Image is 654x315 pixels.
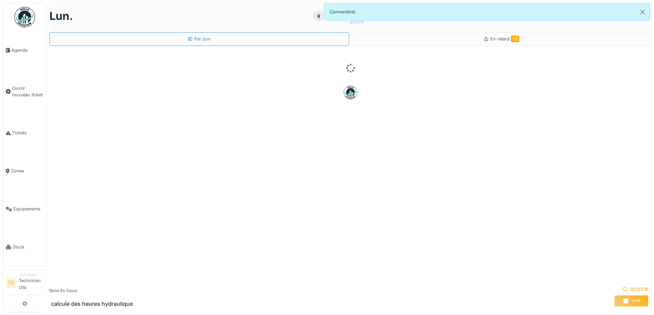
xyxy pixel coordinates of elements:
a: Zones [3,152,46,190]
li: TO [6,278,16,288]
img: Badge_color-CXgf-gQk.svg [14,7,35,27]
a: TO TechnicienTechnicien Otb [6,272,44,295]
span: Tickets [12,130,44,136]
div: Connecté(e). [324,3,651,21]
a: Stock [3,228,46,266]
span: Stock [13,244,44,250]
div: Tâche en cours [48,288,133,294]
span: Ouvrir nouveau ticket [12,85,44,98]
span: Agenda [11,47,44,53]
span: Stop [632,299,641,303]
div: 02:03:18 [614,286,649,292]
a: Ouvrir nouveau ticket [3,69,46,114]
span: Équipements [13,206,44,212]
span: Zones [11,168,44,174]
h1: lun. [49,10,73,23]
button: Close [635,3,650,21]
a: Agenda [3,31,46,69]
a: Équipements [3,190,46,228]
span: En retard [490,36,519,41]
h3: calcule des heures hydraulique [51,301,133,307]
div: 2025 [349,17,364,25]
li: Technicien Otb [19,272,44,293]
a: Tickets [3,114,46,152]
div: Technicien [19,272,44,277]
span: 115 [511,36,519,42]
div: Par jour [187,36,211,42]
img: badge-BVDL4wpA.svg [344,86,357,99]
